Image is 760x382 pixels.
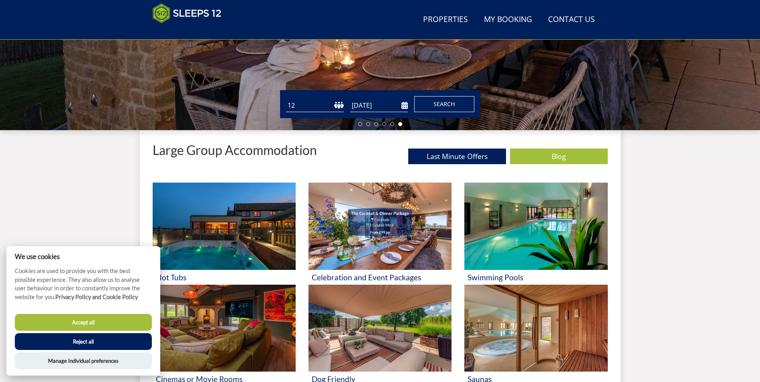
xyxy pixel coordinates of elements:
[15,333,152,350] button: Reject all
[433,100,455,108] span: Search
[156,273,292,281] h3: Hot Tubs
[510,149,608,164] a: Blog
[153,3,222,23] img: Sleeps 12
[464,183,607,270] img: 'Swimming Pools' - Large Group Accommodation Holiday Ideas
[468,273,604,281] h3: Swimming Pools
[308,183,452,270] img: 'Celebration and Event Packages' - Large Group Accommodation Holiday Ideas
[6,267,160,307] p: Cookies are used to provide you with the best possible experience. They also allow us to analyse ...
[55,294,138,300] a: Privacy Policy and Cookie Policy
[420,11,471,29] a: Properties
[149,28,233,35] iframe: Customer reviews powered by Trustpilot
[464,285,607,372] img: 'Saunas' - Large Group Accommodation Holiday Ideas
[312,273,448,281] h3: Celebration and Event Packages
[464,183,607,285] a: 'Swimming Pools' - Large Group Accommodation Holiday Ideas Swimming Pools
[153,143,317,157] p: Large Group Accommodation
[153,285,296,372] img: 'Cinemas or Movie Rooms' - Large Group Accommodation Holiday Ideas
[408,149,506,164] a: Last Minute Offers
[308,285,452,372] img: 'Dog Friendly' - Large Group Accommodation Holiday Ideas
[350,99,408,112] input: Arrival Date
[308,183,452,285] a: 'Celebration and Event Packages' - Large Group Accommodation Holiday Ideas Celebration and Event ...
[545,11,598,29] a: Contact Us
[153,183,296,270] img: 'Hot Tubs' - Large Group Accommodation Holiday Ideas
[414,96,474,112] button: Search
[15,314,152,331] button: Accept all
[153,183,296,285] a: 'Hot Tubs' - Large Group Accommodation Holiday Ideas Hot Tubs
[15,352,152,369] button: Manage Individual preferences
[481,11,535,29] a: My Booking
[6,253,160,260] h2: We use cookies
